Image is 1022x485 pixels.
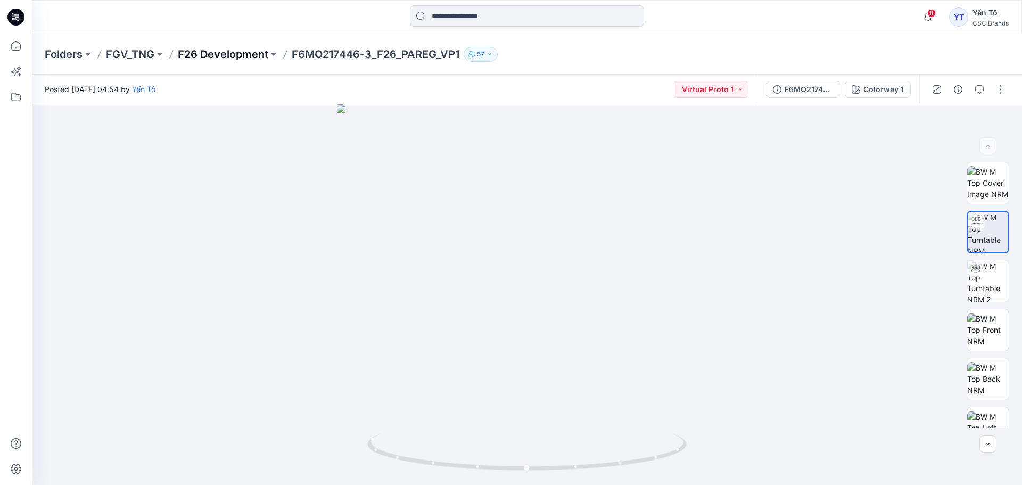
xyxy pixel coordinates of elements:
div: YT [949,7,968,27]
img: BW M Top Left NRM [967,411,1009,445]
a: Yến Tô [132,85,155,94]
div: Colorway 1 [863,84,904,95]
a: F26 Development [178,47,268,62]
button: F6MO217446-3_F26_PAREG_VP1 [766,81,840,98]
img: BW M Top Front NRM [967,313,1009,347]
p: 57 [477,48,484,60]
div: F6MO217446-3_F26_PAREG_VP1 [785,84,834,95]
img: BW M Top Cover Image NRM [967,166,1009,200]
span: Posted [DATE] 04:54 by [45,84,155,95]
img: BW M Top Turntable NRM 2 [967,260,1009,302]
span: 8 [927,9,936,18]
div: Yến Tô [972,6,1009,19]
button: 57 [464,47,498,62]
a: Folders [45,47,83,62]
p: F6MO217446-3_F26_PAREG_VP1 [292,47,459,62]
button: Colorway 1 [845,81,911,98]
img: BW M Top Turntable NRM [968,212,1008,252]
a: FGV_TNG [106,47,154,62]
img: BW M Top Back NRM [967,362,1009,396]
button: Details [950,81,967,98]
div: CSC Brands [972,19,1009,27]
